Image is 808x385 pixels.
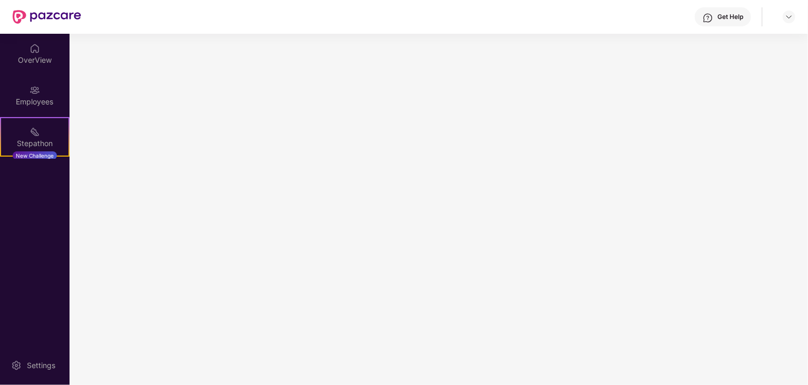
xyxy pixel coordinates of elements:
img: svg+xml;base64,PHN2ZyBpZD0iU2V0dGluZy0yMHgyMCIgeG1sbnM9Imh0dHA6Ly93d3cudzMub3JnLzIwMDAvc3ZnIiB3aW... [11,360,22,371]
div: Settings [24,360,58,371]
img: svg+xml;base64,PHN2ZyBpZD0iSGVscC0zMngzMiIgeG1sbnM9Imh0dHA6Ly93d3cudzMub3JnLzIwMDAvc3ZnIiB3aWR0aD... [703,13,713,23]
img: New Pazcare Logo [13,10,81,24]
img: svg+xml;base64,PHN2ZyBpZD0iSG9tZSIgeG1sbnM9Imh0dHA6Ly93d3cudzMub3JnLzIwMDAvc3ZnIiB3aWR0aD0iMjAiIG... [29,43,40,54]
div: Stepathon [1,138,68,149]
div: Get Help [717,13,743,21]
img: svg+xml;base64,PHN2ZyBpZD0iRW1wbG95ZWVzIiB4bWxucz0iaHR0cDovL3d3dy53My5vcmcvMjAwMC9zdmciIHdpZHRoPS... [29,85,40,95]
img: svg+xml;base64,PHN2ZyB4bWxucz0iaHR0cDovL3d3dy53My5vcmcvMjAwMC9zdmciIHdpZHRoPSIyMSIgaGVpZ2h0PSIyMC... [29,127,40,137]
div: New Challenge [13,151,57,160]
img: svg+xml;base64,PHN2ZyBpZD0iRHJvcGRvd24tMzJ4MzIiIHhtbG5zPSJodHRwOi8vd3d3LnczLm9yZy8yMDAwL3N2ZyIgd2... [785,13,793,21]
